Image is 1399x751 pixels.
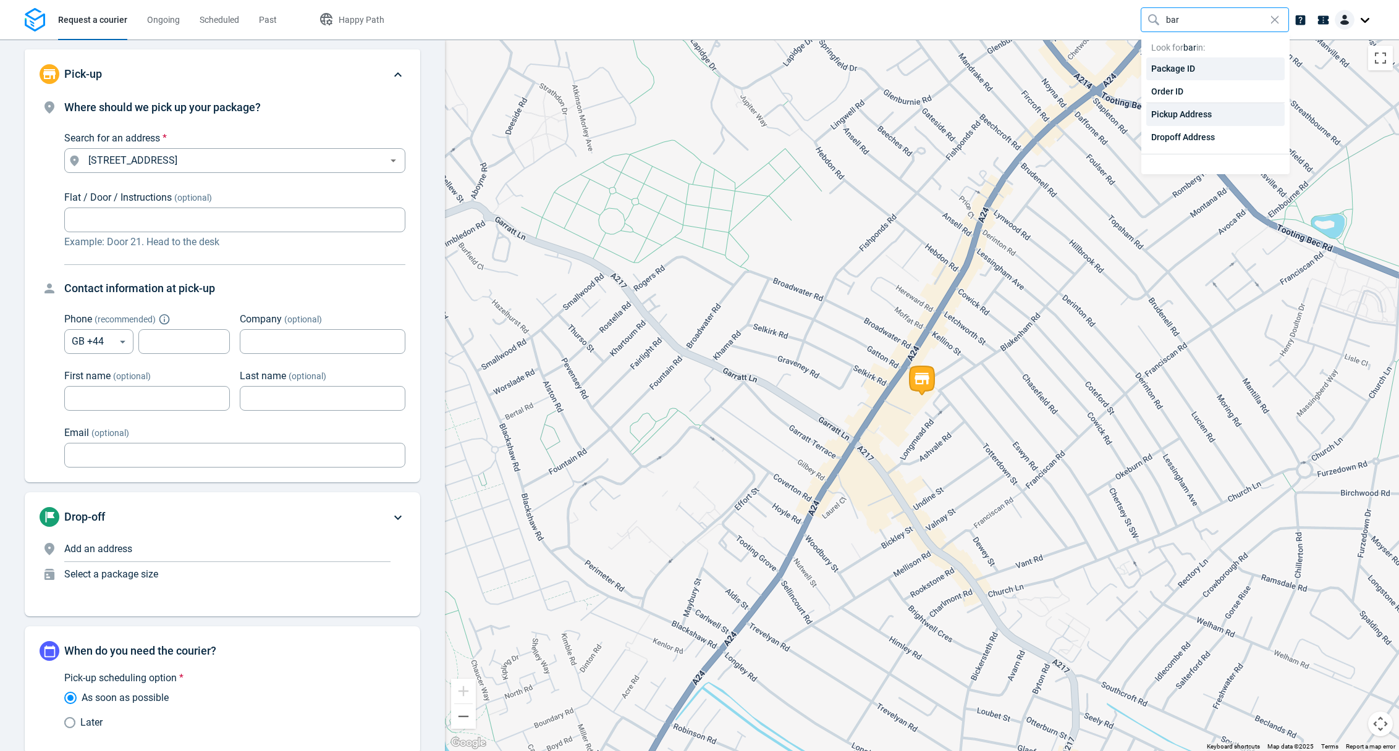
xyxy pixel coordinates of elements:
div: Dropoff Address [1146,126,1285,149]
div: Pickup Address [1146,103,1285,126]
span: (optional) [289,371,326,381]
button: Map camera controls [1368,711,1393,736]
a: Open this area in Google Maps (opens a new window) [448,735,489,751]
div: Look for in: [1141,33,1290,52]
span: Request a courier [58,15,127,25]
span: Select a package size [64,568,158,580]
span: As soon as possible [82,690,169,705]
div: GB +44 [64,329,133,354]
span: ( recommended ) [95,314,156,324]
span: Add an address [64,543,132,555]
img: Logo [25,8,45,32]
span: Pick-up [64,67,102,80]
input: Find your Package [1166,8,1266,31]
span: Email [64,427,89,438]
span: (optional) [284,314,322,324]
div: Drop-offAdd an addressSelect a package size [25,492,420,616]
span: Pick-up scheduling option [64,672,177,684]
button: Zoom out [451,704,476,729]
span: Company [240,313,282,325]
div: Pick-up [25,99,420,482]
img: Client [1335,10,1355,30]
span: Flat / Door / Instructions [64,191,172,203]
button: Explain "Recommended" [161,316,168,323]
p: Example: Door 21. Head to the desk [64,235,405,250]
span: Happy Path [339,15,384,25]
button: Zoom in [451,679,476,703]
span: Drop-off [64,510,105,523]
div: Order ID [1146,80,1285,103]
span: First name [64,370,111,382]
span: Search for an address [64,132,160,144]
span: Your data history is limited to 90 days. [1151,160,1280,169]
span: Ongoing [147,15,180,25]
span: Where should we pick up your package? [64,101,261,114]
h4: Contact information at pick-up [64,280,405,297]
img: Google [448,735,489,751]
a: Report a map error [1346,743,1395,750]
div: Pick-up [25,49,420,99]
span: Last name [240,370,286,382]
button: Open [386,153,401,169]
span: (optional) [174,193,212,203]
span: (optional) [113,371,151,381]
span: Past [259,15,277,25]
span: Map data ©2025 [1267,743,1314,750]
span: (optional) [91,428,129,438]
span: Phone [64,313,92,325]
span: Scheduled [200,15,239,25]
button: Keyboard shortcuts [1207,742,1260,751]
span: When do you need the courier? [64,644,216,657]
span: Later [80,715,103,730]
div: Package ID [1146,57,1285,80]
span: bar [1183,43,1196,52]
button: Toggle fullscreen view [1368,46,1393,70]
a: Terms [1321,743,1338,750]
